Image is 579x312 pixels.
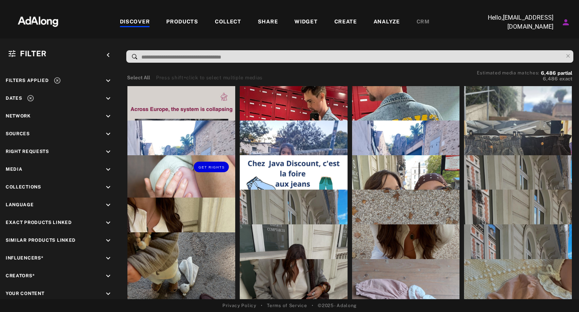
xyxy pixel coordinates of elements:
button: Account settings [559,16,572,29]
div: Press shift+click to select multiple medias [156,74,263,82]
span: Influencers* [6,255,43,261]
i: keyboard_arrow_left [104,51,112,59]
i: keyboard_arrow_down [104,112,112,120]
span: Language [6,202,34,207]
div: PRODUCTS [166,18,198,27]
span: Network [6,113,31,119]
span: Creators* [6,273,35,278]
span: © 2025 - Adalong [318,302,357,309]
i: keyboard_arrow_down [104,290,112,298]
span: Similar Products Linked [6,238,76,243]
i: keyboard_arrow_down [104,201,112,209]
span: • [312,302,314,309]
div: SHARE [258,18,278,27]
i: keyboard_arrow_down [104,77,112,85]
span: Your Content [6,291,44,296]
i: keyboard_arrow_down [104,183,112,192]
span: Media [6,167,23,172]
i: keyboard_arrow_down [104,148,112,156]
span: Collections [6,184,41,190]
i: keyboard_arrow_down [104,236,112,245]
span: Estimated media matches: [477,70,539,76]
button: 6,486partial [541,71,572,75]
a: Terms of Service [267,302,307,309]
span: 6,486 [543,76,558,82]
div: CRM [417,18,430,27]
div: CREATE [334,18,357,27]
span: Filter [20,49,47,58]
i: keyboard_arrow_down [104,254,112,263]
i: keyboard_arrow_down [104,219,112,227]
button: 6,486exact [477,75,572,83]
i: keyboard_arrow_down [104,165,112,174]
span: Filters applied [6,78,49,83]
span: Exact Products Linked [6,220,72,225]
i: keyboard_arrow_down [104,130,112,138]
span: Right Requests [6,149,49,154]
div: COLLECT [215,18,241,27]
i: keyboard_arrow_down [104,272,112,280]
img: 63233d7d88ed69de3c212112c67096b6.png [5,9,71,32]
i: keyboard_arrow_down [104,94,112,103]
div: ANALYZE [374,18,400,27]
span: Dates [6,96,22,101]
a: Privacy Policy [222,302,256,309]
span: Sources [6,131,30,136]
button: Select All [127,74,150,82]
p: Hello, [EMAIL_ADDRESS][DOMAIN_NAME] [478,13,553,31]
span: 6,486 [541,70,556,76]
div: WIDGET [294,18,317,27]
div: DISCOVER [120,18,150,27]
span: Get rights [198,165,225,169]
button: Get rights [194,162,228,172]
span: • [261,302,263,309]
